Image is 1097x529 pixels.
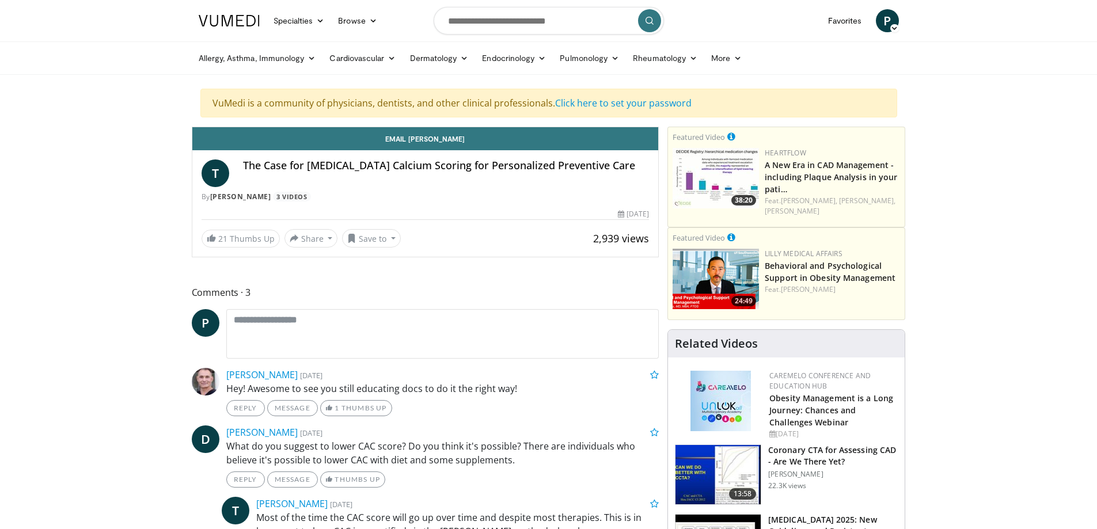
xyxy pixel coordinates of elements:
p: [PERSON_NAME] [768,470,898,479]
button: Share [284,229,338,248]
a: [PERSON_NAME] [210,192,271,201]
a: Behavioral and Psychological Support in Obesity Management [765,260,895,283]
small: Featured Video [673,132,725,142]
span: 1 [335,404,339,412]
a: Specialties [267,9,332,32]
a: [PERSON_NAME] [765,206,819,216]
a: Heartflow [765,148,806,158]
div: Feat. [765,284,900,295]
a: 1 Thumbs Up [320,400,392,416]
a: Click here to set your password [555,97,692,109]
a: T [202,159,229,187]
a: Obesity Management is a Long Journey: Chances and Challenges Webinar [769,393,893,428]
h3: Coronary CTA for Assessing CAD - Are We There Yet? [768,444,898,467]
h4: The Case for [MEDICAL_DATA] Calcium Scoring for Personalized Preventive Care [243,159,650,172]
small: [DATE] [300,428,322,438]
img: 738d0e2d-290f-4d89-8861-908fb8b721dc.150x105_q85_crop-smart_upscale.jpg [673,148,759,208]
a: 3 Videos [273,192,311,201]
small: [DATE] [330,499,352,509]
a: Reply [226,471,265,488]
a: [PERSON_NAME] [256,497,328,510]
p: Hey! Awesome to see you still educating docs to do it the right way! [226,382,659,395]
a: A New Era in CAD Management - including Plaque Analysis in your pati… [765,159,897,195]
a: 21 Thumbs Up [202,230,280,248]
a: [PERSON_NAME] [226,368,298,381]
span: Comments 3 [192,285,659,300]
input: Search topics, interventions [434,7,664,35]
a: 24:49 [673,249,759,309]
a: Email [PERSON_NAME] [192,127,659,150]
a: Browse [331,9,384,32]
a: Pulmonology [553,47,626,70]
div: VuMedi is a community of physicians, dentists, and other clinical professionals. [200,89,897,117]
div: [DATE] [769,429,895,439]
a: More [704,47,749,70]
a: [PERSON_NAME] [226,426,298,439]
img: 45df64a9-a6de-482c-8a90-ada250f7980c.png.150x105_q85_autocrop_double_scale_upscale_version-0.2.jpg [690,371,751,431]
a: Cardiovascular [322,47,403,70]
div: [DATE] [618,209,649,219]
h4: Related Videos [675,337,758,351]
a: [PERSON_NAME], [781,196,837,205]
div: Feat. [765,196,900,216]
img: 34b2b9a4-89e5-4b8c-b553-8a638b61a706.150x105_q85_crop-smart_upscale.jpg [675,445,761,505]
a: Endocrinology [475,47,553,70]
a: Reply [226,400,265,416]
a: 13:58 Coronary CTA for Assessing CAD - Are We There Yet? [PERSON_NAME] 22.3K views [675,444,898,505]
span: 24:49 [731,296,756,306]
a: Rheumatology [626,47,704,70]
img: Avatar [192,368,219,395]
a: 38:20 [673,148,759,208]
span: 13:58 [729,488,757,500]
span: 2,939 views [593,231,649,245]
small: Featured Video [673,233,725,243]
a: CaReMeLO Conference and Education Hub [769,371,871,391]
span: 21 [218,233,227,244]
small: [DATE] [300,370,322,380]
span: 38:20 [731,195,756,205]
a: Thumbs Up [320,471,385,488]
a: Allergy, Asthma, Immunology [192,47,323,70]
a: D [192,425,219,453]
button: Save to [342,229,401,248]
a: T [222,497,249,524]
a: Message [267,400,318,416]
p: What do you suggest to lower CAC score? Do you think it's possible? There are individuals who bel... [226,439,659,467]
div: By [202,192,650,202]
img: VuMedi Logo [199,15,260,26]
a: Lilly Medical Affairs [765,249,842,258]
a: P [192,309,219,337]
a: Favorites [821,9,869,32]
a: Dermatology [403,47,476,70]
a: [PERSON_NAME], [839,196,895,205]
p: 22.3K views [768,481,806,490]
img: ba3304f6-7838-4e41-9c0f-2e31ebde6754.png.150x105_q85_crop-smart_upscale.png [673,249,759,309]
a: P [876,9,899,32]
a: Message [267,471,318,488]
a: [PERSON_NAME] [781,284,836,294]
